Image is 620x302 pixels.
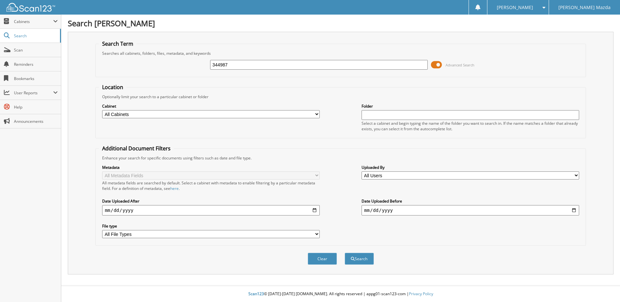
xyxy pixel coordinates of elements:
[102,223,320,229] label: File type
[102,165,320,170] label: Metadata
[362,205,579,215] input: end
[14,119,58,124] span: Announcements
[99,84,126,91] legend: Location
[345,253,374,265] button: Search
[99,94,582,99] div: Optionally limit your search to a particular cabinet or folder
[362,121,579,132] div: Select a cabinet and begin typing the name of the folder you want to search in. If the name match...
[6,3,55,12] img: scan123-logo-white.svg
[102,198,320,204] label: Date Uploaded After
[248,291,264,296] span: Scan123
[446,63,474,67] span: Advanced Search
[14,76,58,81] span: Bookmarks
[14,47,58,53] span: Scan
[558,6,611,9] span: [PERSON_NAME] Mazda
[14,62,58,67] span: Reminders
[170,186,179,191] a: here
[14,19,53,24] span: Cabinets
[102,180,320,191] div: All metadata fields are searched by default. Select a cabinet with metadata to enable filtering b...
[102,103,320,109] label: Cabinet
[99,155,582,161] div: Enhance your search for specific documents using filters such as date and file type.
[61,286,620,302] div: © [DATE]-[DATE] [DOMAIN_NAME]. All rights reserved | appg01-scan123-com |
[14,33,57,39] span: Search
[497,6,533,9] span: [PERSON_NAME]
[362,165,579,170] label: Uploaded By
[362,198,579,204] label: Date Uploaded Before
[99,40,137,47] legend: Search Term
[362,103,579,109] label: Folder
[99,145,174,152] legend: Additional Document Filters
[409,291,433,296] a: Privacy Policy
[99,51,582,56] div: Searches all cabinets, folders, files, metadata, and keywords
[308,253,337,265] button: Clear
[14,104,58,110] span: Help
[14,90,53,96] span: User Reports
[588,271,620,302] iframe: Chat Widget
[102,205,320,215] input: start
[68,18,614,29] h1: Search [PERSON_NAME]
